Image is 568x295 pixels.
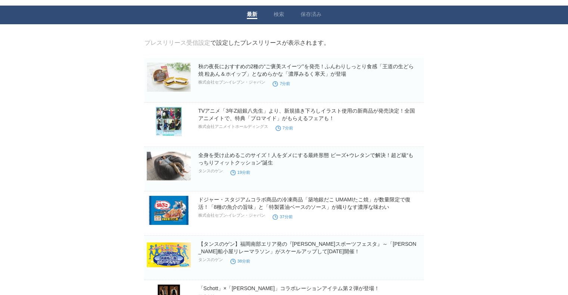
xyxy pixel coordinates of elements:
time: 38分前 [230,259,250,263]
img: 秋の夜長におすすめの2種の“ご褒美スイーツ”を発売！ふんわりしっとり食感「王道の生どら焼 粒あん＆ホイップ」となめらかな「濃厚みるく寒天」が登場 [147,63,191,92]
p: 株式会社アニメイトホールディングス [198,124,268,129]
img: 【タンスのゲン】福岡南部エリア発の『筑後スポーツフェスタ』～「筑後船小屋リレーマラソン」がスケールアップして11月22日開催！ [147,240,191,269]
p: 株式会社セブン‐イレブン・ジャパン [198,79,266,85]
a: ドジャー・スタジアムコラボ商品の冷凍商品「築地銀だこ UMAMIたこ焼」が数量限定で復活！「8種の魚介の旨味」と「特製醤油ベースのソース」が織りなす濃厚な味わい [198,197,411,210]
a: 最新 [247,11,257,19]
a: プレスリリース受信設定 [145,40,210,46]
p: タンスのゲン [198,168,223,174]
img: TVアニメ「3年Z組銀八先生」より、新規描き下ろしイラスト使用の新商品が発売決定！全国アニメイトで、特典「ブロマイド」がもらえるフェアも！ [147,107,191,136]
div: で設定したプレスリリースが表示されます。 [145,39,330,47]
time: 19分前 [230,170,250,175]
a: 全身を受け止めるこのサイズ！人をダメにする最終形態 ビーズ+ウレタンで解決！超ど級“もっちりフィットクッション”誕生 [198,152,414,166]
p: タンスのゲン [198,257,223,263]
time: 7分前 [273,81,290,86]
a: 検索 [274,11,284,19]
time: 37分前 [273,214,292,219]
p: 株式会社セブン‐イレブン・ジャパン [198,213,266,218]
a: 保存済み [301,11,322,19]
time: 7分前 [276,126,293,130]
img: 全身を受け止めるこのサイズ！人をダメにする最終形態 ビーズ+ウレタンで解決！超ど級“もっちりフィットクッション”誕生 [147,151,191,181]
a: 秋の夜長におすすめの2種の“ご褒美スイーツ”を発売！ふんわりしっとり食感「王道の生どら焼 粒あん＆ホイップ」となめらかな「濃厚みるく寒天」が登場 [198,63,414,77]
a: 【タンスのゲン】福岡南部エリア発の『[PERSON_NAME]スポーツフェスタ』～「[PERSON_NAME]船小屋リレーマラソン」がスケールアップして[DATE]開催！ [198,241,416,254]
img: ドジャー・スタジアムコラボ商品の冷凍商品「築地銀だこ UMAMIたこ焼」が数量限定で復活！「8種の魚介の旨味」と「特製醤油ベースのソース」が織りなす濃厚な味わい [147,196,191,225]
a: TVアニメ「3年Z組銀八先生」より、新規描き下ろしイラスト使用の新商品が発売決定！全国アニメイトで、特典「ブロマイド」がもらえるフェアも！ [198,108,415,121]
a: 「Schott」×「[PERSON_NAME]」コラボレーションアイテム第２弾が登場！ [198,285,379,291]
